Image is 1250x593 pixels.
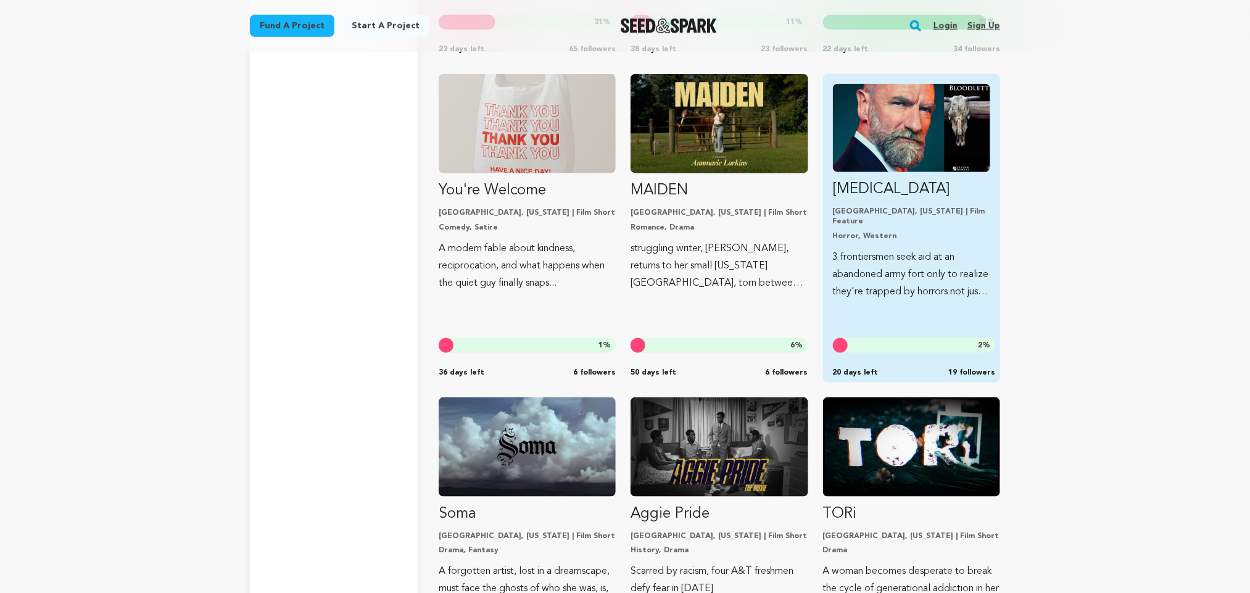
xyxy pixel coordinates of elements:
span: % [598,341,611,350]
span: 1 [598,342,603,349]
p: History, Drama [631,546,808,556]
span: 20 days left [833,368,879,378]
p: Horror, Western [833,231,990,241]
p: Romance, Drama [631,223,808,233]
p: Drama [823,546,1000,556]
span: % [791,341,803,350]
p: MAIDEN [631,181,808,201]
p: struggling writer, [PERSON_NAME], returns to her small [US_STATE][GEOGRAPHIC_DATA], torn between ... [631,240,808,292]
p: [GEOGRAPHIC_DATA], [US_STATE] | Film Short [439,531,616,541]
a: Sign up [967,16,1000,36]
span: 36 days left [439,368,484,378]
p: A modern fable about kindness, reciprocation, and what happens when the quiet guy finally snaps... [439,240,616,292]
img: Seed&Spark Logo Dark Mode [621,19,718,33]
p: [GEOGRAPHIC_DATA], [US_STATE] | Film Feature [833,207,990,226]
span: 2 [978,342,982,349]
span: 6 followers [573,368,616,378]
p: [GEOGRAPHIC_DATA], [US_STATE] | Film Short [631,531,808,541]
p: Aggie Pride [631,504,808,524]
p: [GEOGRAPHIC_DATA], [US_STATE] | Film Short [439,208,616,218]
a: Login [933,16,958,36]
p: [GEOGRAPHIC_DATA], [US_STATE] | Film Short [631,208,808,218]
p: Drama, Fantasy [439,546,616,556]
p: Soma [439,504,616,524]
a: Fund MAIDEN [631,74,808,292]
p: [MEDICAL_DATA] [833,180,990,199]
p: TORi [823,504,1000,524]
p: [GEOGRAPHIC_DATA], [US_STATE] | Film Short [823,531,1000,541]
span: % [978,341,990,350]
a: Start a project [342,15,429,37]
span: 6 [791,342,795,349]
a: Fund Bloodletting [833,84,990,301]
span: 19 followers [948,368,995,378]
p: You're Welcome [439,181,616,201]
a: Seed&Spark Homepage [621,19,718,33]
span: 6 followers [766,368,808,378]
p: Comedy, Satire [439,223,616,233]
a: Fund a project [250,15,334,37]
a: Fund You&#039;re Welcome [439,74,616,292]
p: 3 frontiersmen seek aid at an abandoned army fort only to realize they're trapped by horrors not ... [833,249,990,301]
span: 50 days left [631,368,676,378]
